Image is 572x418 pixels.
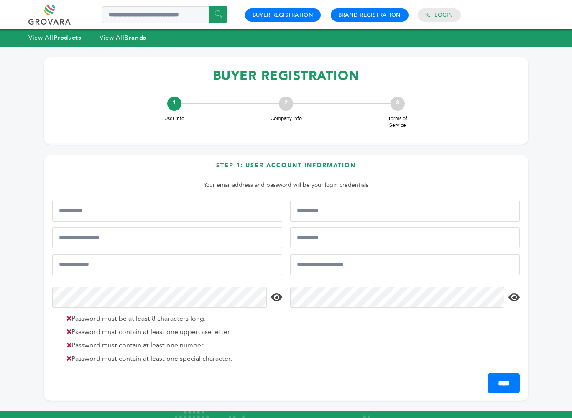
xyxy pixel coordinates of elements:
[338,11,401,19] a: Brand Registration
[290,227,520,248] input: Job Title*
[28,33,81,42] a: View AllProducts
[290,287,505,308] input: Confirm Password*
[279,97,293,111] div: 2
[63,354,280,364] li: Password must contain at least one special character.
[167,97,181,111] div: 1
[52,227,282,248] input: Mobile Phone Number
[63,313,280,324] li: Password must be at least 8 characters long.
[52,287,267,308] input: Password*
[158,115,191,122] span: User Info
[52,254,282,275] input: Email Address*
[269,115,303,122] span: Company Info
[63,340,280,350] li: Password must contain at least one number.
[56,180,516,190] p: Your email address and password will be your login credentials
[124,33,146,42] strong: Brands
[63,327,280,337] li: Password must contain at least one uppercase letter.
[54,33,81,42] strong: Products
[52,201,282,222] input: First Name*
[102,6,227,23] input: Search a product or brand...
[434,11,453,19] a: Login
[290,201,520,222] input: Last Name*
[100,33,146,42] a: View AllBrands
[52,64,520,88] h1: BUYER REGISTRATION
[391,97,405,111] div: 3
[381,115,414,129] span: Terms of Service
[290,254,520,275] input: Confirm Email Address*
[52,161,520,176] h3: Step 1: User Account Information
[253,11,313,19] a: Buyer Registration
